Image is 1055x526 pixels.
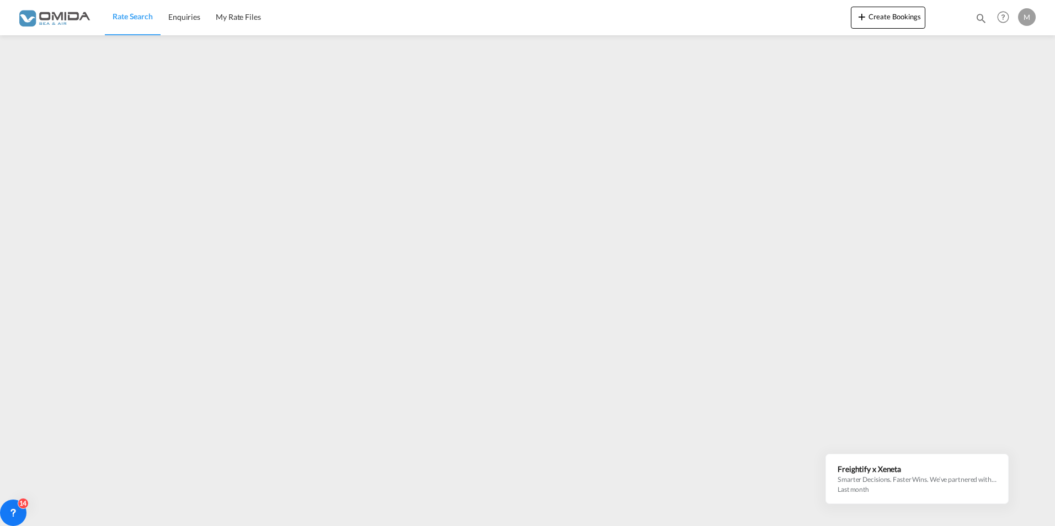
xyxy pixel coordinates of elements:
[1018,8,1036,26] div: M
[975,12,987,29] div: icon-magnify
[168,12,200,22] span: Enquiries
[851,7,925,29] button: icon-plus 400-fgCreate Bookings
[216,12,261,22] span: My Rate Files
[994,8,1013,26] span: Help
[17,5,91,30] img: 459c566038e111ed959c4fc4f0a4b274.png
[994,8,1018,28] div: Help
[975,12,987,24] md-icon: icon-magnify
[113,12,153,21] span: Rate Search
[855,10,868,23] md-icon: icon-plus 400-fg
